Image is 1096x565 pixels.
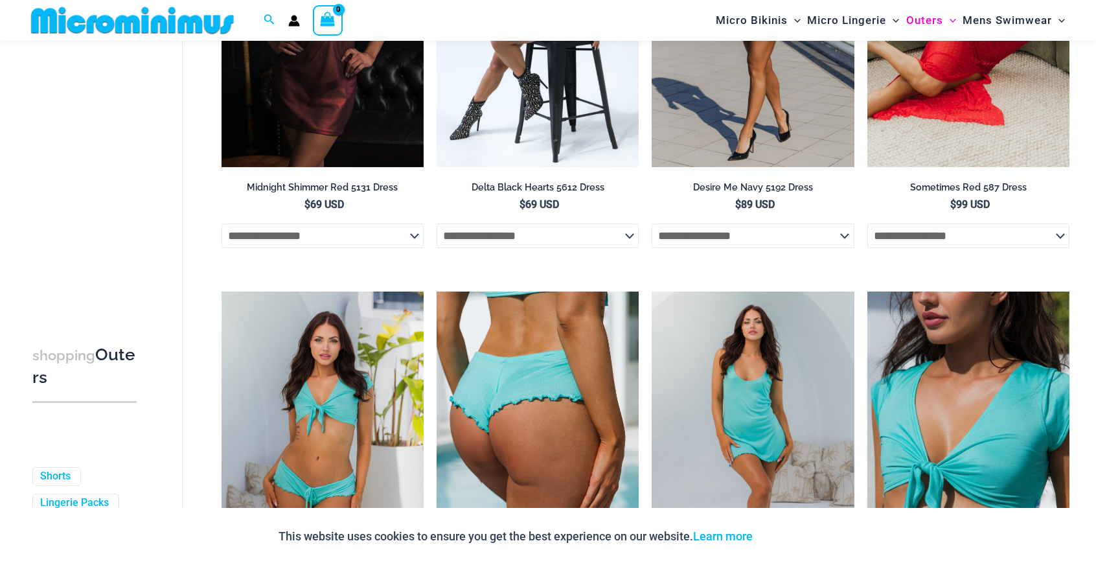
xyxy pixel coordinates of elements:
[788,4,801,37] span: Menu Toggle
[735,198,741,211] span: $
[304,198,310,211] span: $
[886,4,899,37] span: Menu Toggle
[807,4,886,37] span: Micro Lingerie
[867,181,1069,194] h2: Sometimes Red 587 Dress
[716,4,788,37] span: Micro Bikinis
[40,470,71,483] a: Shorts
[804,4,902,37] a: Micro LingerieMenu ToggleMenu Toggle
[519,198,559,211] bdi: 69 USD
[279,527,753,546] p: This website uses cookies to ensure you get the best experience on our website.
[264,12,275,29] a: Search icon link
[867,181,1069,198] a: Sometimes Red 587 Dress
[519,198,525,211] span: $
[40,496,109,510] a: Lingerie Packs
[735,198,775,211] bdi: 89 USD
[288,15,300,27] a: Account icon link
[713,4,804,37] a: Micro BikinisMenu ToggleMenu Toggle
[304,198,344,211] bdi: 69 USD
[693,529,753,543] a: Learn more
[652,181,854,194] h2: Desire Me Navy 5192 Dress
[959,4,1068,37] a: Mens SwimwearMenu ToggleMenu Toggle
[652,181,854,198] a: Desire Me Navy 5192 Dress
[313,5,343,35] a: View Shopping Cart, empty
[26,6,239,35] img: MM SHOP LOGO FLAT
[32,344,137,389] h3: Outers
[903,4,959,37] a: OutersMenu ToggleMenu Toggle
[762,521,817,552] button: Accept
[222,181,424,194] h2: Midnight Shimmer Red 5131 Dress
[437,181,639,194] h2: Delta Black Hearts 5612 Dress
[950,198,990,211] bdi: 99 USD
[222,181,424,198] a: Midnight Shimmer Red 5131 Dress
[437,181,639,198] a: Delta Black Hearts 5612 Dress
[943,4,956,37] span: Menu Toggle
[950,198,956,211] span: $
[906,4,943,37] span: Outers
[1052,4,1065,37] span: Menu Toggle
[32,45,149,304] iframe: TrustedSite Certified
[32,347,95,363] span: shopping
[711,2,1070,39] nav: Site Navigation
[963,4,1052,37] span: Mens Swimwear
